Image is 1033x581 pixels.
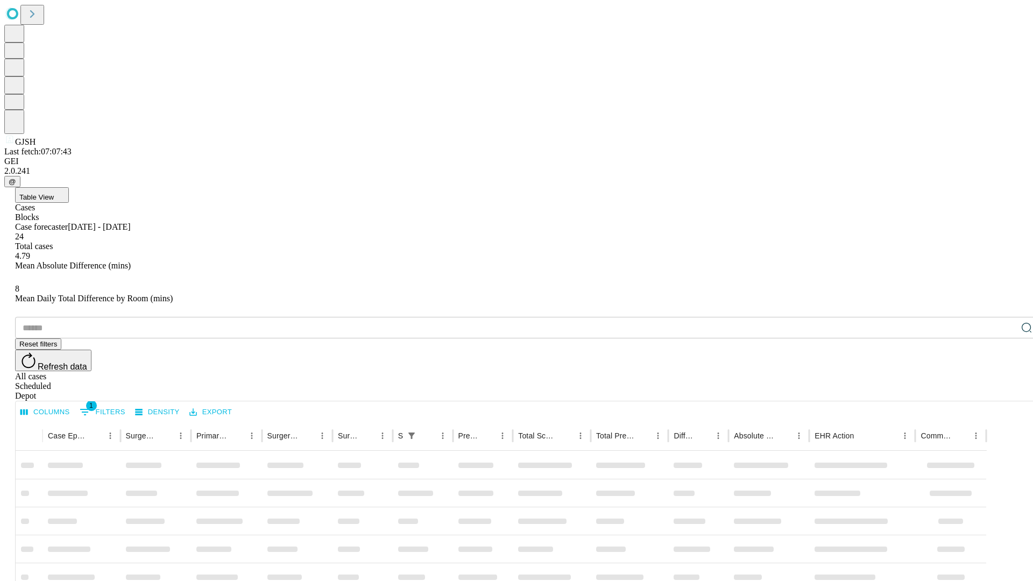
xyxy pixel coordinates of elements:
div: 1 active filter [404,428,419,443]
div: Total Scheduled Duration [518,431,557,440]
button: Sort [635,428,650,443]
span: Mean Absolute Difference (mins) [15,261,131,270]
span: Case forecaster [15,222,68,231]
button: Menu [244,428,259,443]
button: Menu [173,428,188,443]
button: Menu [573,428,588,443]
button: Select columns [18,404,73,421]
button: Show filters [404,428,419,443]
button: Refresh data [15,350,91,371]
span: 24 [15,232,24,241]
span: Total cases [15,242,53,251]
span: 1 [86,400,97,411]
span: Mean Daily Total Difference by Room (mins) [15,294,173,303]
button: Sort [229,428,244,443]
button: Sort [360,428,375,443]
div: Surgery Name [267,431,299,440]
span: Refresh data [38,362,87,371]
button: Table View [15,187,69,203]
div: Primary Service [196,431,228,440]
div: Predicted In Room Duration [458,431,479,440]
button: Menu [375,428,390,443]
button: Menu [791,428,806,443]
span: @ [9,178,16,186]
button: Reset filters [15,338,61,350]
div: 2.0.241 [4,166,1029,176]
button: Sort [300,428,315,443]
button: Sort [696,428,711,443]
span: 8 [15,284,19,293]
button: Sort [953,428,968,443]
span: Last fetch: 07:07:43 [4,147,72,156]
div: Scheduled In Room Duration [398,431,403,440]
button: Show filters [77,403,128,421]
button: Sort [158,428,173,443]
button: Menu [435,428,450,443]
button: Sort [776,428,791,443]
div: Absolute Difference [734,431,775,440]
button: Menu [315,428,330,443]
button: Menu [968,428,984,443]
div: Comments [921,431,952,440]
div: Surgery Date [338,431,359,440]
button: Export [187,404,235,421]
div: GEI [4,157,1029,166]
button: Menu [495,428,510,443]
button: Sort [480,428,495,443]
div: Surgeon Name [126,431,157,440]
button: Menu [897,428,912,443]
span: [DATE] - [DATE] [68,222,130,231]
span: GJSH [15,137,36,146]
button: Sort [420,428,435,443]
span: Reset filters [19,340,57,348]
span: Table View [19,193,54,201]
div: Difference [674,431,695,440]
button: Menu [711,428,726,443]
button: Menu [650,428,666,443]
div: Case Epic Id [48,431,87,440]
div: EHR Action [815,431,854,440]
button: Density [132,404,182,421]
button: Sort [558,428,573,443]
span: 4.79 [15,251,30,260]
div: Total Predicted Duration [596,431,635,440]
button: Menu [103,428,118,443]
button: Sort [855,428,870,443]
button: @ [4,176,20,187]
button: Sort [88,428,103,443]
